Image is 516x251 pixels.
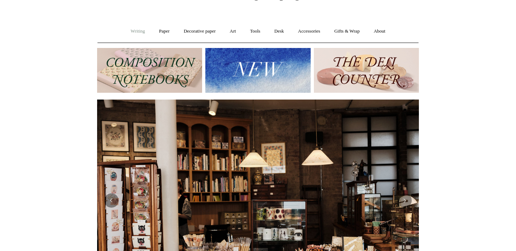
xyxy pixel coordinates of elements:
img: The Deli Counter [314,48,419,93]
a: Gifts & Wrap [328,22,366,41]
a: Tools [244,22,267,41]
a: Art [223,22,242,41]
a: Accessories [292,22,327,41]
img: 202302 Composition ledgers.jpg__PID:69722ee6-fa44-49dd-a067-31375e5d54ec [97,48,202,93]
a: About [367,22,392,41]
a: Decorative paper [177,22,222,41]
a: Paper [153,22,176,41]
a: Writing [124,22,152,41]
button: Next [397,193,412,208]
button: Previous [104,193,119,208]
img: New.jpg__PID:f73bdf93-380a-4a35-bcfe-7823039498e1 [205,48,310,93]
a: Desk [268,22,291,41]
